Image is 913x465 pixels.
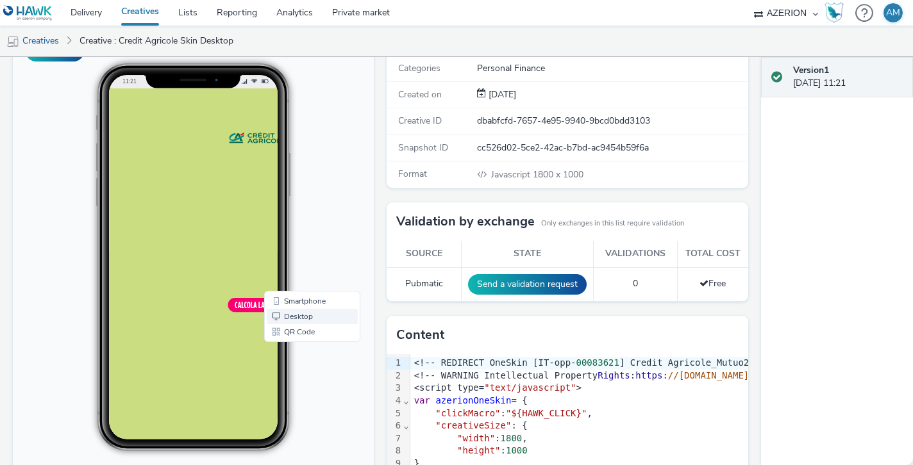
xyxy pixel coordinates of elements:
[396,325,444,345] h3: Content
[398,115,442,127] span: Creative ID
[387,267,461,301] td: Pubmatic
[486,88,516,101] span: [DATE]
[490,168,583,181] span: 1800 x 1000
[398,88,442,101] span: Created on
[403,420,409,430] span: Fold line
[576,357,619,368] span: 00083621
[271,300,302,307] span: QR Code
[435,408,500,418] span: "clickMacro"
[387,370,403,382] div: 2
[793,64,903,90] div: [DATE] 11:21
[699,277,726,290] span: Free
[468,274,587,295] button: Send a validation request
[435,420,511,430] span: "creativeSize"
[398,142,448,154] span: Snapshot ID
[594,241,678,267] th: Validations
[506,445,528,455] span: 1000
[271,269,313,277] span: Smartphone
[435,395,511,405] span: azerionOneSkin
[3,5,53,21] img: undefined Logo
[387,407,403,420] div: 5
[598,370,630,380] span: Rights
[477,115,747,127] div: dbabfcfd-7657-4e95-9940-9bcd0bdd3103
[414,395,430,405] span: var
[387,382,403,395] div: 3
[387,241,461,267] th: Source
[635,370,662,380] span: https
[396,212,535,231] h3: Validation by exchange
[398,168,427,180] span: Format
[254,296,345,311] li: QR Code
[886,3,900,22] div: AM
[387,432,403,445] div: 7
[477,142,747,154] div: cc526d02-5ce2-42ac-b7bd-ac9454b59f6a
[254,281,345,296] li: Desktop
[110,49,124,56] span: 11:21
[677,241,748,267] th: Total cost
[457,433,495,443] span: "width"
[484,382,576,393] span: "text/javascript"
[387,395,403,407] div: 4
[73,26,240,56] a: Creative : Credit Agricole Skin Desktop
[501,433,523,443] span: 1800
[633,277,638,290] span: 0
[825,3,844,23] img: Hawk Academy
[668,370,798,380] span: //[DOMAIN_NAME][URL] -->
[271,284,300,292] span: Desktop
[491,168,533,181] span: Javascript
[477,62,747,75] div: Personal Finance
[6,35,19,48] img: mobile
[254,265,345,281] li: Smartphone
[398,62,440,74] span: Categories
[486,88,516,101] div: Creation 03 October 2025, 11:21
[387,420,403,432] div: 6
[462,241,594,267] th: State
[793,64,829,76] strong: Version 1
[825,3,849,23] a: Hawk Academy
[541,218,684,229] small: Only exchanges in this list require validation
[387,445,403,457] div: 8
[506,408,587,418] span: "${HAWK_CLICK}"
[387,357,403,370] div: 1
[457,445,500,455] span: "height"
[403,395,409,405] span: Fold line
